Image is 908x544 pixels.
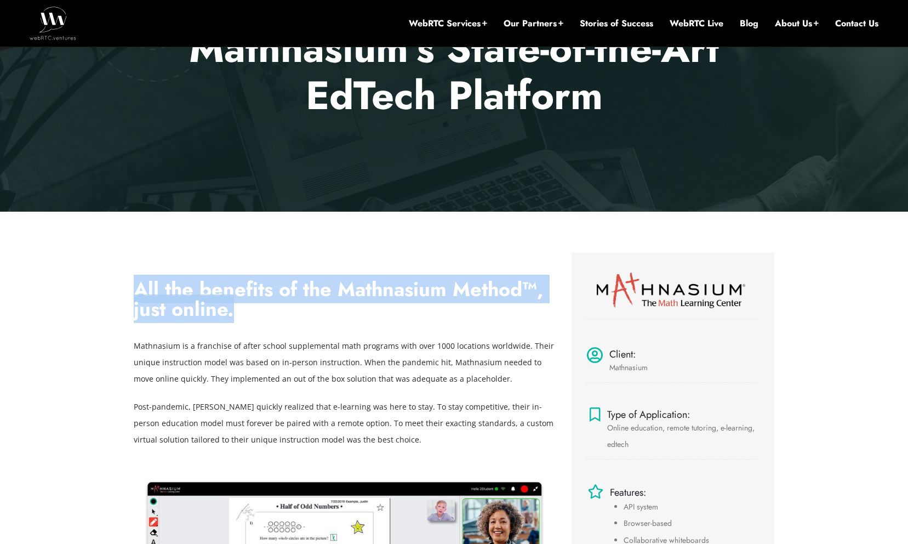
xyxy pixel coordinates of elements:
[740,18,758,30] a: Blog
[670,18,723,30] a: WebRTC Live
[609,349,758,359] h4: Client:
[30,7,76,39] img: WebRTC.ventures
[134,401,553,445] span: Post-pandemic, [PERSON_NAME] quickly realized that e-learning was here to stay. To stay competiti...
[835,18,878,30] a: Contact Us
[607,410,758,420] h4: Type of Application:
[624,518,672,529] span: Browser-based
[133,25,775,120] p: Mathnasium’s State-of-the-Art EdTech Platform
[134,279,556,319] h2: All the benefits of the Mathnasium Method™, just online.
[624,501,658,512] span: API system
[775,18,819,30] a: About Us
[134,341,554,384] span: Mathnasium is a franchise of after school supplemental math programs with over 1000 locations wor...
[607,420,758,452] p: Online education, remote tutoring, e-learning, edtech
[504,18,563,30] a: Our Partners
[609,359,758,376] p: Mathnasium
[409,18,487,30] a: WebRTC Services
[580,18,653,30] a: Stories of Success
[610,486,758,498] h4: Features:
